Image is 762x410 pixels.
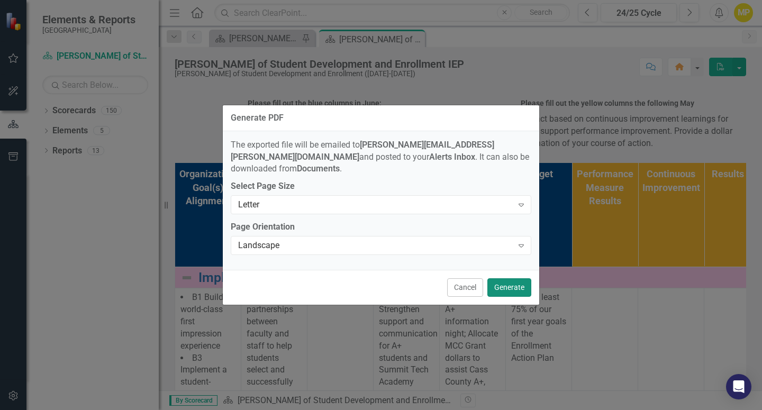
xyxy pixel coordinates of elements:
strong: Alerts Inbox [429,152,475,162]
div: Letter [238,199,513,211]
div: Landscape [238,240,513,252]
div: Generate PDF [231,113,284,123]
label: Page Orientation [231,221,531,233]
strong: Documents [297,163,340,174]
button: Cancel [447,278,483,297]
span: The exported file will be emailed to and posted to your . It can also be downloaded from . [231,140,529,174]
button: Generate [487,278,531,297]
strong: [PERSON_NAME][EMAIL_ADDRESS][PERSON_NAME][DOMAIN_NAME] [231,140,494,162]
div: Open Intercom Messenger [726,374,751,399]
label: Select Page Size [231,180,531,193]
